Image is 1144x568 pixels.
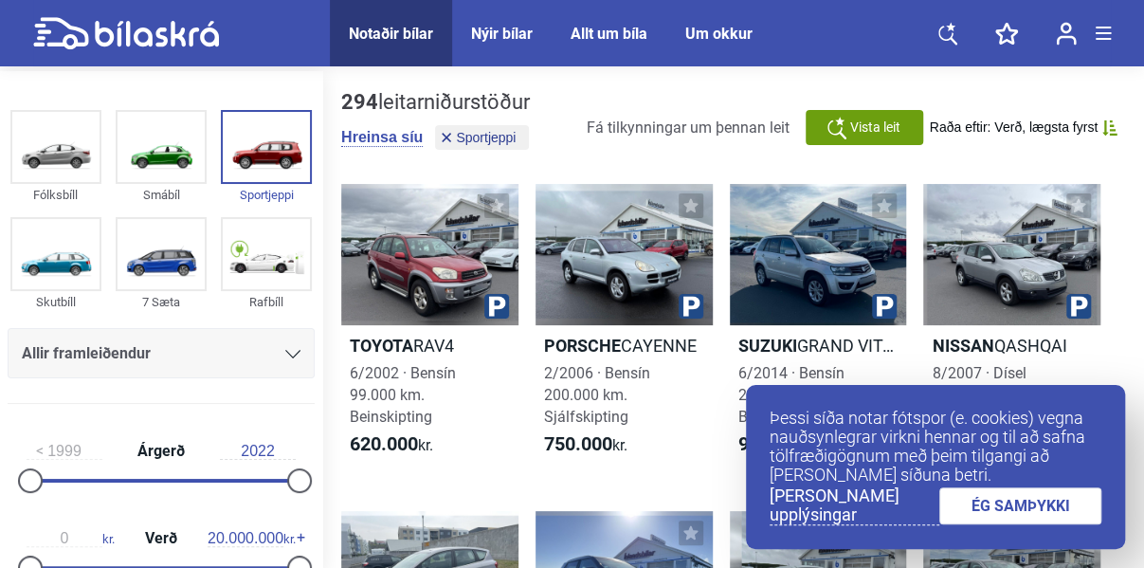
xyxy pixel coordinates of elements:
[1066,294,1091,319] img: parking.png
[738,432,807,455] b: 990.000
[930,119,1098,136] span: Raða eftir: Verð, lægsta fyrst
[850,118,900,137] span: Vista leit
[10,291,101,313] div: Skutbíll
[350,433,433,456] span: kr.
[544,433,627,456] span: kr.
[544,336,621,356] b: Porsche
[571,25,647,43] a: Allt um bíla
[730,335,907,357] h2: GRAND VITARA
[544,364,650,426] span: 2/2006 · Bensín 200.000 km. Sjálfskipting
[116,184,207,206] div: Smábíl
[22,340,151,367] span: Allir framleiðendur
[341,128,423,147] button: Hreinsa síu
[685,25,753,43] a: Um okkur
[770,409,1101,485] p: Þessi síða notar fótspor (e. cookies) vegna nauðsynlegrar virkni hennar og til að safna tölfræðig...
[471,25,533,43] a: Nýir bílar
[341,335,518,357] h2: RAV4
[679,294,703,319] img: parking.png
[923,335,1100,357] h2: QASHQAI
[221,291,312,313] div: Rafbíll
[484,294,509,319] img: parking.png
[923,184,1100,473] a: NissanQASHQAI8/2007 · Dísel190.000 km. Sjálfskipting990.000kr.
[1056,22,1077,46] img: user-login.svg
[536,335,713,357] h2: CAYENNE
[872,294,897,319] img: parking.png
[116,291,207,313] div: 7 Sæta
[140,531,182,546] span: Verð
[10,184,101,206] div: Fólksbíll
[349,25,433,43] a: Notaðir bílar
[350,336,413,356] b: Toyota
[350,432,418,455] b: 620.000
[770,486,939,525] a: [PERSON_NAME] upplýsingar
[932,336,993,356] b: Nissan
[221,184,312,206] div: Sportjeppi
[738,364,844,426] span: 6/2014 · Bensín 287.000 km. Beinskipting
[536,184,713,473] a: PorscheCAYENNE2/2006 · Bensín200.000 km. Sjálfskipting750.000kr.
[27,530,115,547] span: kr.
[738,433,822,456] span: kr.
[350,364,456,426] span: 6/2002 · Bensín 99.000 km. Beinskipting
[939,487,1102,524] a: ÉG SAMÞYKKI
[456,131,516,144] span: Sportjeppi
[341,90,378,114] b: 294
[738,336,797,356] b: Suzuki
[544,432,612,455] b: 750.000
[932,364,1026,426] span: 8/2007 · Dísel 190.000 km. Sjálfskipting
[930,119,1117,136] button: Raða eftir: Verð, lægsta fyrst
[730,184,907,473] a: SuzukiGRAND VITARA6/2014 · Bensín287.000 km. Beinskipting990.000kr.
[435,125,529,150] button: Sportjeppi
[341,184,518,473] a: ToyotaRAV46/2002 · Bensín99.000 km. Beinskipting620.000kr.
[133,444,190,459] span: Árgerð
[208,530,296,547] span: kr.
[587,119,790,137] span: Fá tilkynningar um þennan leit
[341,90,534,115] div: leitarniðurstöður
